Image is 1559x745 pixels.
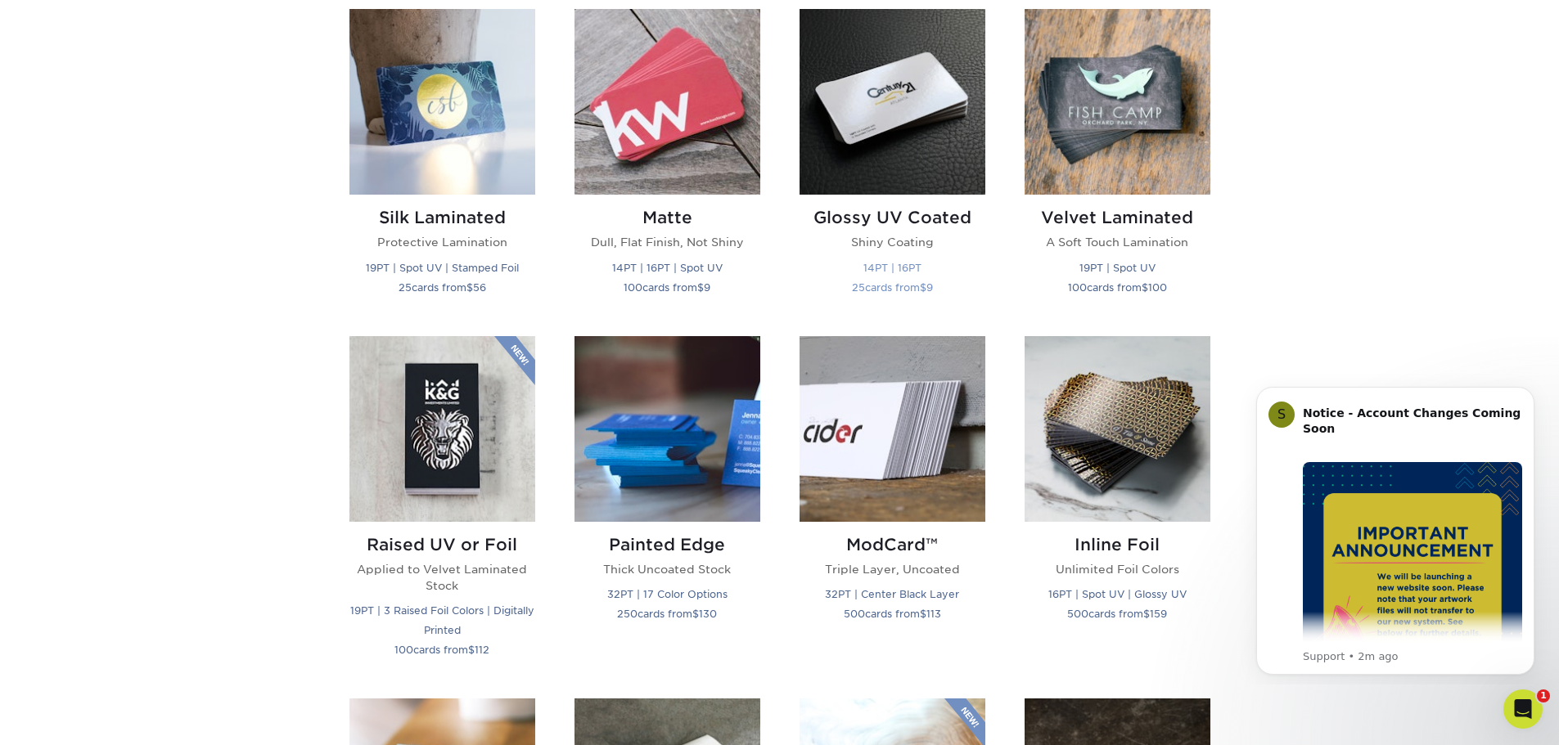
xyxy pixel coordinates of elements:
[624,281,642,294] span: 100
[800,561,985,577] p: Triple Layer, Uncoated
[920,608,926,620] span: $
[692,608,699,620] span: $
[1067,608,1167,620] small: cards from
[1068,281,1087,294] span: 100
[349,535,535,554] h2: Raised UV or Foil
[1025,336,1210,522] img: Inline Foil Business Cards
[1143,608,1150,620] span: $
[394,644,489,656] small: cards from
[1537,689,1550,702] span: 1
[366,262,519,274] small: 19PT | Spot UV | Stamped Foil
[574,336,760,522] img: Painted Edge Business Cards
[1068,281,1167,294] small: cards from
[1503,689,1543,729] iframe: Intercom live chat
[1067,608,1088,620] span: 500
[1079,262,1156,274] small: 19PT | Spot UV
[475,644,489,656] span: 112
[800,208,985,227] h2: Glossy UV Coated
[574,336,760,680] a: Painted Edge Business Cards Painted Edge Thick Uncoated Stock 32PT | 17 Color Options 250cards fr...
[844,608,865,620] span: 500
[399,281,412,294] span: 25
[1025,9,1210,195] img: Velvet Laminated Business Cards
[494,336,535,385] img: New Product
[704,281,710,294] span: 9
[349,336,535,680] a: Raised UV or Foil Business Cards Raised UV or Foil Applied to Velvet Laminated Stock 19PT | 3 Rai...
[349,208,535,227] h2: Silk Laminated
[607,588,728,600] small: 32PT | 17 Color Options
[1025,208,1210,227] h2: Velvet Laminated
[612,262,723,274] small: 14PT | 16PT | Spot UV
[349,336,535,522] img: Raised UV or Foil Business Cards
[852,281,933,294] small: cards from
[800,535,985,554] h2: ModCard™
[1232,372,1559,684] iframe: Intercom notifications message
[574,9,760,195] img: Matte Business Cards
[800,336,985,522] img: ModCard™ Business Cards
[574,234,760,250] p: Dull, Flat Finish, Not Shiny
[697,281,704,294] span: $
[1148,281,1167,294] span: 100
[699,608,717,620] span: 130
[1150,608,1167,620] span: 159
[1025,9,1210,316] a: Velvet Laminated Business Cards Velvet Laminated A Soft Touch Lamination 19PT | Spot UV 100cards ...
[863,262,921,274] small: 14PT | 16PT
[1142,281,1148,294] span: $
[1025,561,1210,577] p: Unlimited Foil Colors
[394,644,413,656] span: 100
[1025,535,1210,554] h2: Inline Foil
[574,535,760,554] h2: Painted Edge
[473,281,486,294] span: 56
[350,604,534,636] small: 19PT | 3 Raised Foil Colors | Digitally Printed
[800,234,985,250] p: Shiny Coating
[844,608,941,620] small: cards from
[926,281,933,294] span: 9
[926,608,941,620] span: 113
[574,208,760,227] h2: Matte
[617,608,717,620] small: cards from
[825,588,959,600] small: 32PT | Center Black Layer
[624,281,710,294] small: cards from
[574,561,760,577] p: Thick Uncoated Stock
[800,9,985,195] img: Glossy UV Coated Business Cards
[800,9,985,316] a: Glossy UV Coated Business Cards Glossy UV Coated Shiny Coating 14PT | 16PT 25cards from$9
[349,9,535,195] img: Silk Laminated Business Cards
[468,644,475,656] span: $
[466,281,473,294] span: $
[349,9,535,316] a: Silk Laminated Business Cards Silk Laminated Protective Lamination 19PT | Spot UV | Stamped Foil ...
[1048,588,1187,600] small: 16PT | Spot UV | Glossy UV
[617,608,638,620] span: 250
[800,336,985,680] a: ModCard™ Business Cards ModCard™ Triple Layer, Uncoated 32PT | Center Black Layer 500cards from$113
[852,281,865,294] span: 25
[920,281,926,294] span: $
[574,9,760,316] a: Matte Business Cards Matte Dull, Flat Finish, Not Shiny 14PT | 16PT | Spot UV 100cards from$9
[399,281,486,294] small: cards from
[1025,336,1210,680] a: Inline Foil Business Cards Inline Foil Unlimited Foil Colors 16PT | Spot UV | Glossy UV 500cards ...
[1025,234,1210,250] p: A Soft Touch Lamination
[349,234,535,250] p: Protective Lamination
[349,561,535,595] p: Applied to Velvet Laminated Stock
